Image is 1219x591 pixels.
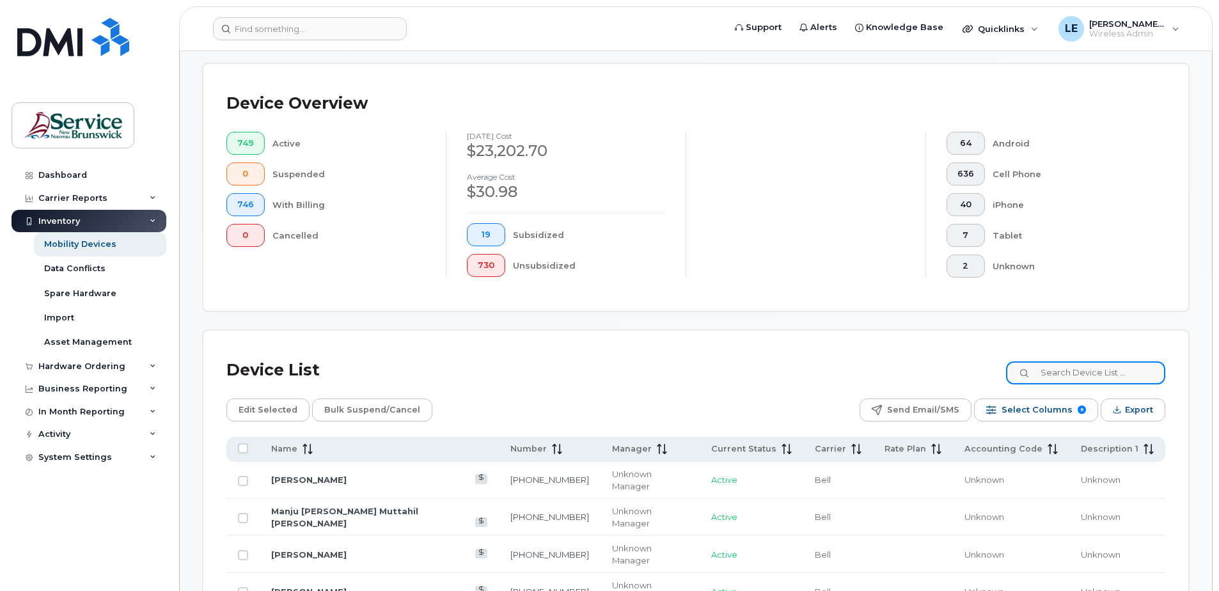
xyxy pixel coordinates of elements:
span: Accounting Code [964,443,1042,455]
div: iPhone [993,193,1145,216]
span: Unknown [964,475,1004,485]
div: Subsidized [513,223,666,246]
a: [PHONE_NUMBER] [510,475,589,485]
div: Unknown Manager [612,505,688,529]
span: Rate Plan [885,443,926,455]
button: 40 [947,193,985,216]
span: Unknown [964,549,1004,560]
input: Search Device List ... [1006,361,1165,384]
a: [PHONE_NUMBER] [510,549,589,560]
a: Alerts [790,15,846,40]
span: 0 [237,169,254,179]
span: Bell [815,512,831,522]
span: 19 [478,230,494,240]
button: 19 [467,223,505,246]
h4: [DATE] cost [467,132,665,140]
span: Active [711,512,737,522]
span: Unknown [1081,475,1121,485]
div: Unsubsidized [513,254,666,277]
span: Active [711,475,737,485]
span: Bulk Suspend/Cancel [324,400,420,420]
div: Quicklinks [954,16,1047,42]
a: Knowledge Base [846,15,952,40]
button: Export [1101,398,1165,422]
button: 7 [947,224,985,247]
h4: Average cost [467,173,665,181]
a: Manju [PERSON_NAME] Muttahil [PERSON_NAME] [271,506,418,528]
span: 749 [237,138,254,148]
div: Cancelled [272,224,426,247]
button: 749 [226,132,265,155]
span: Current Status [711,443,776,455]
span: Unknown [964,512,1004,522]
span: Quicklinks [978,24,1025,34]
button: Send Email/SMS [860,398,971,422]
span: Bell [815,549,831,560]
span: Support [746,21,782,34]
span: 730 [478,260,494,271]
div: Device List [226,354,320,387]
span: Bell [815,475,831,485]
button: Select Columns 8 [974,398,1098,422]
div: With Billing [272,193,426,216]
span: [PERSON_NAME] (SD/DS) [1089,19,1166,29]
a: View Last Bill [475,549,487,558]
div: Active [272,132,426,155]
span: Export [1125,400,1153,420]
span: Knowledge Base [866,21,943,34]
button: 2 [947,255,985,278]
div: $23,202.70 [467,140,665,162]
button: Bulk Suspend/Cancel [312,398,432,422]
div: Tablet [993,224,1145,247]
span: Manager [612,443,652,455]
div: $30.98 [467,181,665,203]
a: View Last Bill [475,517,487,527]
span: Select Columns [1002,400,1073,420]
span: 0 [237,230,254,240]
div: Unknown Manager [612,468,688,492]
span: 64 [957,138,974,148]
span: 746 [237,200,254,210]
span: 8 [1078,406,1086,414]
span: Unknown [1081,549,1121,560]
div: Lofstrom, Erin (SD/DS) [1050,16,1188,42]
a: [PHONE_NUMBER] [510,512,589,522]
span: 40 [957,200,974,210]
span: Description 1 [1081,443,1138,455]
span: LE [1065,21,1078,36]
a: View Last Bill [475,474,487,484]
button: 730 [467,254,505,277]
div: Android [993,132,1145,155]
div: Device Overview [226,87,368,120]
span: Carrier [815,443,846,455]
span: Number [510,443,547,455]
span: Alerts [810,21,837,34]
button: Edit Selected [226,398,310,422]
button: 0 [226,224,265,247]
div: Cell Phone [993,162,1145,185]
span: Wireless Admin [1089,29,1166,39]
span: 636 [957,169,974,179]
input: Find something... [213,17,407,40]
div: Unknown Manager [612,542,688,566]
span: 7 [957,230,974,240]
button: 64 [947,132,985,155]
button: 0 [226,162,265,185]
div: Suspended [272,162,426,185]
a: Support [726,15,790,40]
button: 636 [947,162,985,185]
span: Name [271,443,297,455]
span: Edit Selected [239,400,297,420]
span: Active [711,549,737,560]
div: Unknown [993,255,1145,278]
span: 2 [957,261,974,271]
a: [PERSON_NAME] [271,549,347,560]
span: Unknown [1081,512,1121,522]
span: Send Email/SMS [887,400,959,420]
button: 746 [226,193,265,216]
a: [PERSON_NAME] [271,475,347,485]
